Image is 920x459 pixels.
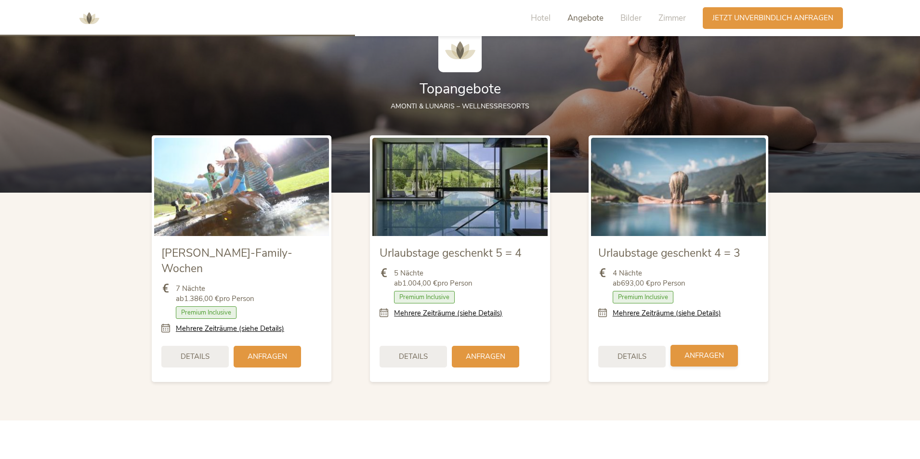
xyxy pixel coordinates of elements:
a: Mehrere Zeiträume (siehe Details) [394,308,502,318]
img: Sommer-Family-Wochen [154,138,329,236]
span: [PERSON_NAME]-Family-Wochen [161,246,292,276]
span: Jetzt unverbindlich anfragen [712,13,833,23]
span: Anfragen [684,351,724,361]
span: 4 Nächte ab pro Person [613,268,685,289]
img: AMONTI & LUNARIS Wellnessresort [438,29,482,72]
img: Urlaubstage geschenkt 5 = 4 [372,138,547,236]
img: Urlaubstage geschenkt 4 = 3 [591,138,766,236]
span: Angebote [567,13,604,24]
span: Premium Inclusive [176,306,237,319]
a: AMONTI & LUNARIS Wellnessresort [75,14,104,21]
span: Anfragen [466,352,505,362]
span: Topangebote [420,79,501,98]
b: 1.386,00 € [184,294,219,303]
span: Premium Inclusive [394,291,455,303]
span: Urlaubstage geschenkt 5 = 4 [380,246,522,261]
b: 1.004,00 € [402,278,437,288]
span: Anfragen [248,352,287,362]
span: Details [399,352,428,362]
span: AMONTI & LUNARIS – Wellnessresorts [391,102,529,111]
img: AMONTI & LUNARIS Wellnessresort [75,4,104,33]
span: Zimmer [658,13,686,24]
a: Mehrere Zeiträume (siehe Details) [176,324,284,334]
span: Details [181,352,210,362]
span: Details [618,352,646,362]
span: Bilder [620,13,642,24]
a: Mehrere Zeiträume (siehe Details) [613,308,721,318]
span: Hotel [531,13,551,24]
span: 7 Nächte ab pro Person [176,284,254,304]
span: Urlaubstage geschenkt 4 = 3 [598,246,740,261]
b: 693,00 € [621,278,650,288]
span: Premium Inclusive [613,291,673,303]
span: 5 Nächte ab pro Person [394,268,473,289]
